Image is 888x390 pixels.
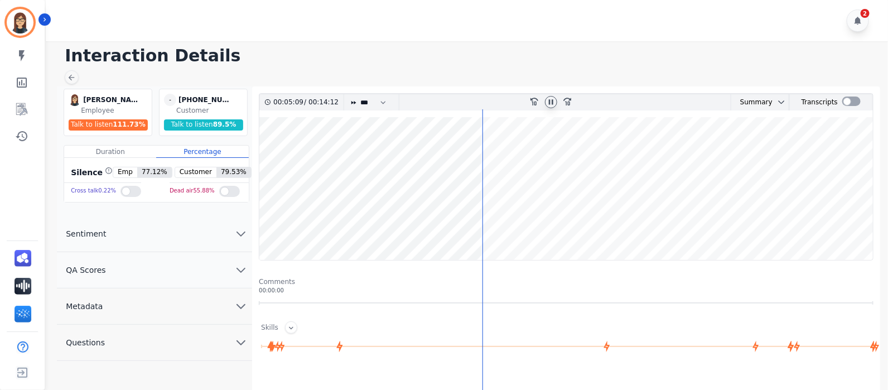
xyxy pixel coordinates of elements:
[57,264,115,276] span: QA Scores
[65,46,877,66] h1: Interaction Details
[57,288,252,325] button: Metadata chevron down
[57,216,252,252] button: Sentiment chevron down
[861,9,870,18] div: 2
[802,94,838,110] div: Transcripts
[57,228,115,239] span: Sentiment
[731,94,773,110] div: Summary
[57,337,114,348] span: Questions
[156,146,248,158] div: Percentage
[259,277,873,286] div: Comments
[69,119,148,131] div: Talk to listen
[83,94,139,106] div: [PERSON_NAME] undefined
[57,252,252,288] button: QA Scores chevron down
[7,9,33,36] img: Bordered avatar
[259,286,873,295] div: 00:00:00
[234,336,248,349] svg: chevron down
[178,94,234,106] div: [PHONE_NUMBER]
[773,98,786,107] button: chevron down
[113,167,137,177] span: Emp
[261,323,278,334] div: Skills
[81,106,149,115] div: Employee
[164,94,176,106] span: -
[113,121,145,128] span: 111.73 %
[69,167,113,178] div: Silence
[137,167,172,177] span: 77.12 %
[176,106,245,115] div: Customer
[175,167,216,177] span: Customer
[213,121,237,128] span: 89.5 %
[234,300,248,313] svg: chevron down
[777,98,786,107] svg: chevron down
[234,263,248,277] svg: chevron down
[234,227,248,240] svg: chevron down
[71,183,116,199] div: Cross talk 0.22 %
[170,183,215,199] div: Dead air 55.88 %
[306,94,337,110] div: 00:14:12
[57,325,252,361] button: Questions chevron down
[273,94,341,110] div: /
[164,119,243,131] div: Talk to listen
[57,301,112,312] span: Metadata
[273,94,304,110] div: 00:05:09
[216,167,251,177] span: 79.53 %
[64,146,156,158] div: Duration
